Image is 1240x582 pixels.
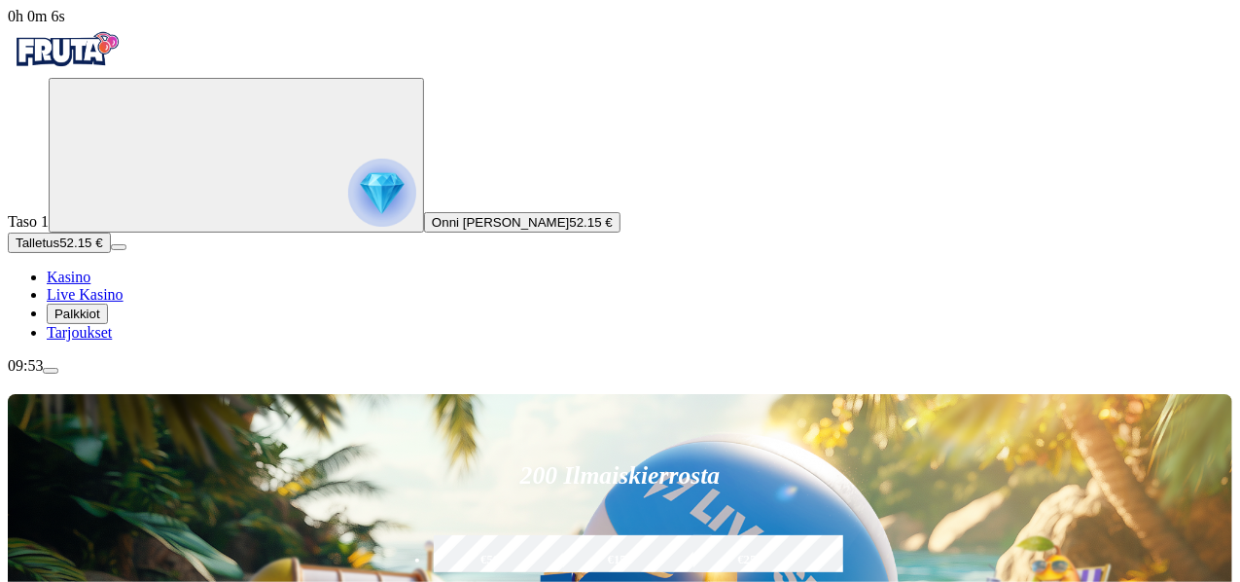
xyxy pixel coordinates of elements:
button: Palkkiot [47,304,108,324]
button: Talletusplus icon52.15 € [8,233,111,253]
a: Kasino [47,269,90,285]
button: menu [111,244,126,250]
button: menu [43,368,58,374]
img: Fruta [8,25,124,74]
span: 52.15 € [59,236,102,250]
a: Fruta [8,60,124,77]
span: Onni [PERSON_NAME] [432,215,569,230]
button: reward progress [49,78,424,233]
span: Taso 1 [8,213,49,230]
button: Onni [PERSON_NAME]52.15 € [424,212,620,233]
span: user session time [8,8,65,24]
span: Palkkiot [54,307,100,321]
img: reward progress [348,159,416,227]
a: Tarjoukset [47,324,112,341]
nav: Main menu [8,269,1232,342]
span: 09:53 [8,357,43,374]
span: 52.15 € [569,215,612,230]
nav: Primary [8,25,1232,342]
a: Live Kasino [47,286,124,303]
span: Talletus [16,236,59,250]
